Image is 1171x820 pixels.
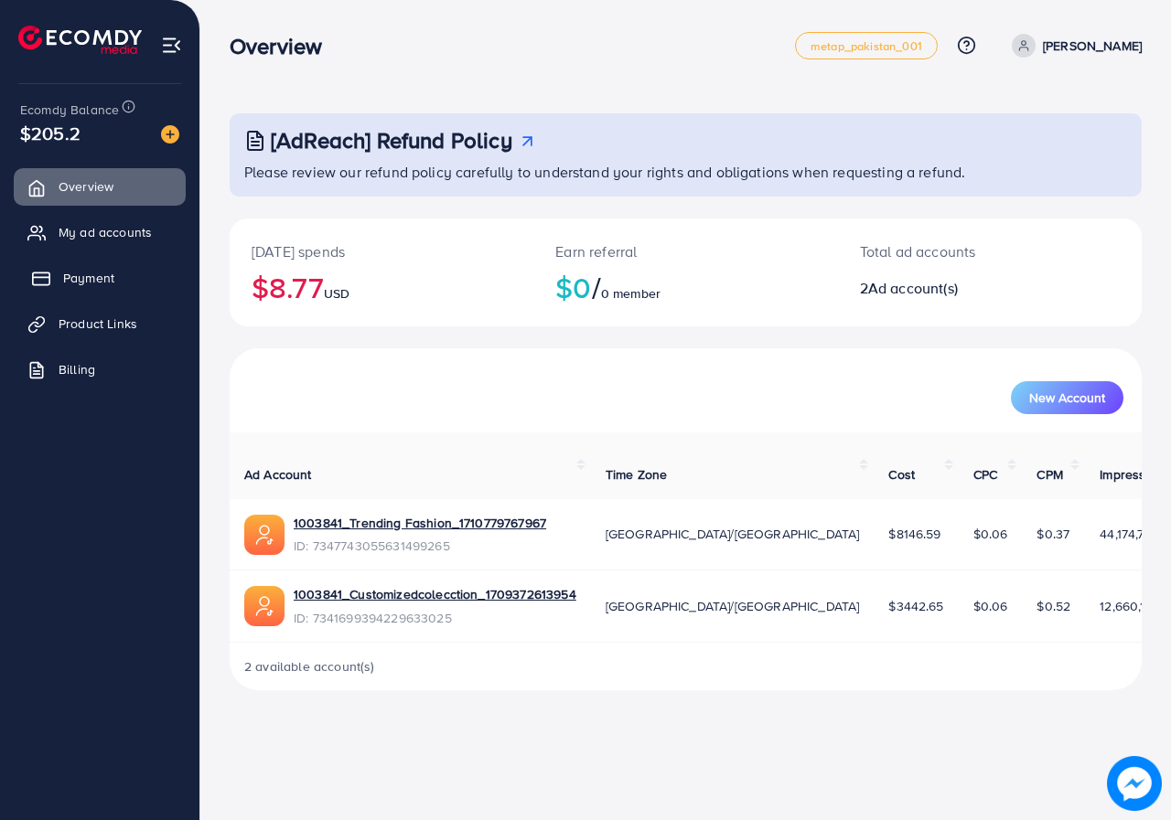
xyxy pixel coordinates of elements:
[161,35,182,56] img: menu
[1043,35,1142,57] p: [PERSON_NAME]
[161,125,179,144] img: image
[20,101,119,119] span: Ecomdy Balance
[20,120,81,146] span: $205.2
[14,260,186,296] a: Payment
[59,223,152,241] span: My ad accounts
[888,597,943,615] span: $3442.65
[14,305,186,342] a: Product Links
[1029,391,1105,404] span: New Account
[973,465,997,484] span: CPC
[973,525,1008,543] span: $0.06
[294,585,576,603] a: 1003841_Customizedcolecction_1709372613954
[888,465,915,484] span: Cost
[324,284,349,303] span: USD
[230,33,337,59] h3: Overview
[59,360,95,378] span: Billing
[973,597,1008,615] span: $0.06
[252,270,511,304] h2: $8.77
[606,597,860,615] span: [GEOGRAPHIC_DATA]/[GEOGRAPHIC_DATA]
[1037,465,1062,484] span: CPM
[1011,381,1123,414] button: New Account
[860,240,1044,262] p: Total ad accounts
[244,586,285,626] img: ic-ads-acc.e4c84228.svg
[294,514,546,532] a: 1003841_Trending Fashion_1710779767967
[868,278,958,298] span: Ad account(s)
[14,214,186,250] a: My ad accounts
[294,537,546,555] span: ID: 7347743055631499265
[795,32,938,59] a: metap_pakistan_001
[888,525,940,543] span: $8146.59
[1100,465,1164,484] span: Impression
[1107,756,1162,811] img: image
[592,266,601,308] span: /
[1037,525,1069,543] span: $0.37
[555,240,815,262] p: Earn referral
[59,177,113,196] span: Overview
[1100,525,1160,543] span: 44,174,760
[606,525,860,543] span: [GEOGRAPHIC_DATA]/[GEOGRAPHIC_DATA]
[1004,34,1142,58] a: [PERSON_NAME]
[555,270,815,304] h2: $0
[244,515,285,555] img: ic-ads-acc.e4c84228.svg
[271,127,512,154] h3: [AdReach] Refund Policy
[252,240,511,262] p: [DATE] spends
[601,284,661,303] span: 0 member
[244,465,312,484] span: Ad Account
[59,314,137,333] span: Product Links
[63,269,114,287] span: Payment
[1100,597,1160,615] span: 12,660,138
[811,40,922,52] span: metap_pakistan_001
[244,657,375,676] span: 2 available account(s)
[14,168,186,205] a: Overview
[18,26,142,54] img: logo
[860,280,1044,297] h2: 2
[606,465,667,484] span: Time Zone
[14,351,186,388] a: Billing
[294,609,576,627] span: ID: 7341699394229633025
[1037,597,1070,615] span: $0.52
[244,161,1131,183] p: Please review our refund policy carefully to understand your rights and obligations when requesti...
